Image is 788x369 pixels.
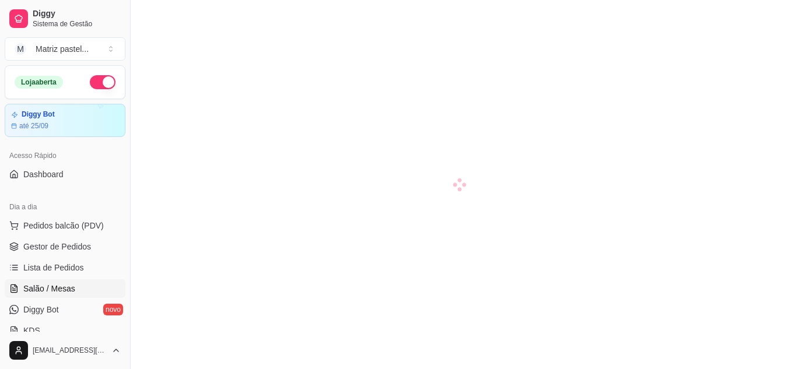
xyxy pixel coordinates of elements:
span: Pedidos balcão (PDV) [23,220,104,231]
div: Dia a dia [5,198,125,216]
a: Diggy Botnovo [5,300,125,319]
a: Gestor de Pedidos [5,237,125,256]
span: M [15,43,26,55]
span: Sistema de Gestão [33,19,121,29]
span: Diggy [33,9,121,19]
button: Alterar Status [90,75,115,89]
button: [EMAIL_ADDRESS][DOMAIN_NAME] [5,336,125,364]
div: Loja aberta [15,76,63,89]
a: Dashboard [5,165,125,184]
span: [EMAIL_ADDRESS][DOMAIN_NAME] [33,346,107,355]
a: DiggySistema de Gestão [5,5,125,33]
div: Matriz pastel ... [36,43,89,55]
span: Diggy Bot [23,304,59,315]
a: Lista de Pedidos [5,258,125,277]
span: Lista de Pedidos [23,262,84,273]
a: Diggy Botaté 25/09 [5,104,125,137]
a: KDS [5,321,125,340]
button: Pedidos balcão (PDV) [5,216,125,235]
span: Gestor de Pedidos [23,241,91,252]
span: Salão / Mesas [23,283,75,294]
span: Dashboard [23,168,64,180]
button: Select a team [5,37,125,61]
a: Salão / Mesas [5,279,125,298]
span: KDS [23,325,40,336]
div: Acesso Rápido [5,146,125,165]
article: Diggy Bot [22,110,55,119]
article: até 25/09 [19,121,48,131]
